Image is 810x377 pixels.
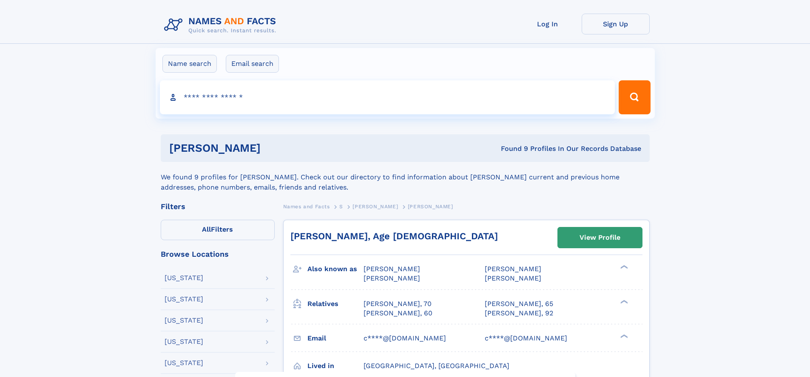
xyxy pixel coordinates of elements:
[618,333,628,339] div: ❯
[339,204,343,210] span: S
[364,265,420,273] span: [PERSON_NAME]
[558,227,642,248] a: View Profile
[169,143,381,153] h1: [PERSON_NAME]
[364,362,509,370] span: [GEOGRAPHIC_DATA], [GEOGRAPHIC_DATA]
[364,309,432,318] a: [PERSON_NAME], 60
[226,55,279,73] label: Email search
[161,250,275,258] div: Browse Locations
[161,14,283,37] img: Logo Names and Facts
[618,299,628,304] div: ❯
[202,225,211,233] span: All
[618,264,628,270] div: ❯
[582,14,650,34] a: Sign Up
[165,360,203,366] div: [US_STATE]
[161,162,650,193] div: We found 9 profiles for [PERSON_NAME]. Check out our directory to find information about [PERSON_...
[619,80,650,114] button: Search Button
[307,297,364,311] h3: Relatives
[485,309,553,318] a: [PERSON_NAME], 92
[485,265,541,273] span: [PERSON_NAME]
[160,80,615,114] input: search input
[161,203,275,210] div: Filters
[485,274,541,282] span: [PERSON_NAME]
[162,55,217,73] label: Name search
[165,338,203,345] div: [US_STATE]
[408,204,453,210] span: [PERSON_NAME]
[381,144,641,153] div: Found 9 Profiles In Our Records Database
[290,231,498,241] a: [PERSON_NAME], Age [DEMOGRAPHIC_DATA]
[165,296,203,303] div: [US_STATE]
[514,14,582,34] a: Log In
[352,204,398,210] span: [PERSON_NAME]
[339,201,343,212] a: S
[485,299,553,309] a: [PERSON_NAME], 65
[307,359,364,373] h3: Lived in
[364,274,420,282] span: [PERSON_NAME]
[307,331,364,346] h3: Email
[161,220,275,240] label: Filters
[352,201,398,212] a: [PERSON_NAME]
[283,201,330,212] a: Names and Facts
[307,262,364,276] h3: Also known as
[165,275,203,281] div: [US_STATE]
[580,228,620,247] div: View Profile
[165,317,203,324] div: [US_STATE]
[364,299,432,309] a: [PERSON_NAME], 70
